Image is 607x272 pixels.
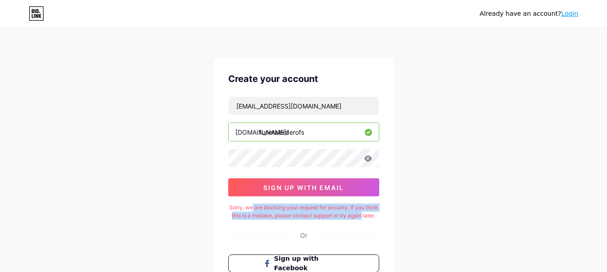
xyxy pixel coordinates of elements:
button: sign up with email [228,178,379,196]
span: sign up with email [263,184,344,191]
a: Login [561,10,578,17]
div: [DOMAIN_NAME]/ [235,127,288,137]
div: Already have an account? [480,9,578,18]
input: username [229,123,379,141]
div: Create your account [228,72,379,86]
div: Or [300,231,307,240]
div: Sorry, we are blocking your request for security. If you think this is a mistake, please contact ... [228,204,379,220]
input: Email [229,97,379,115]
